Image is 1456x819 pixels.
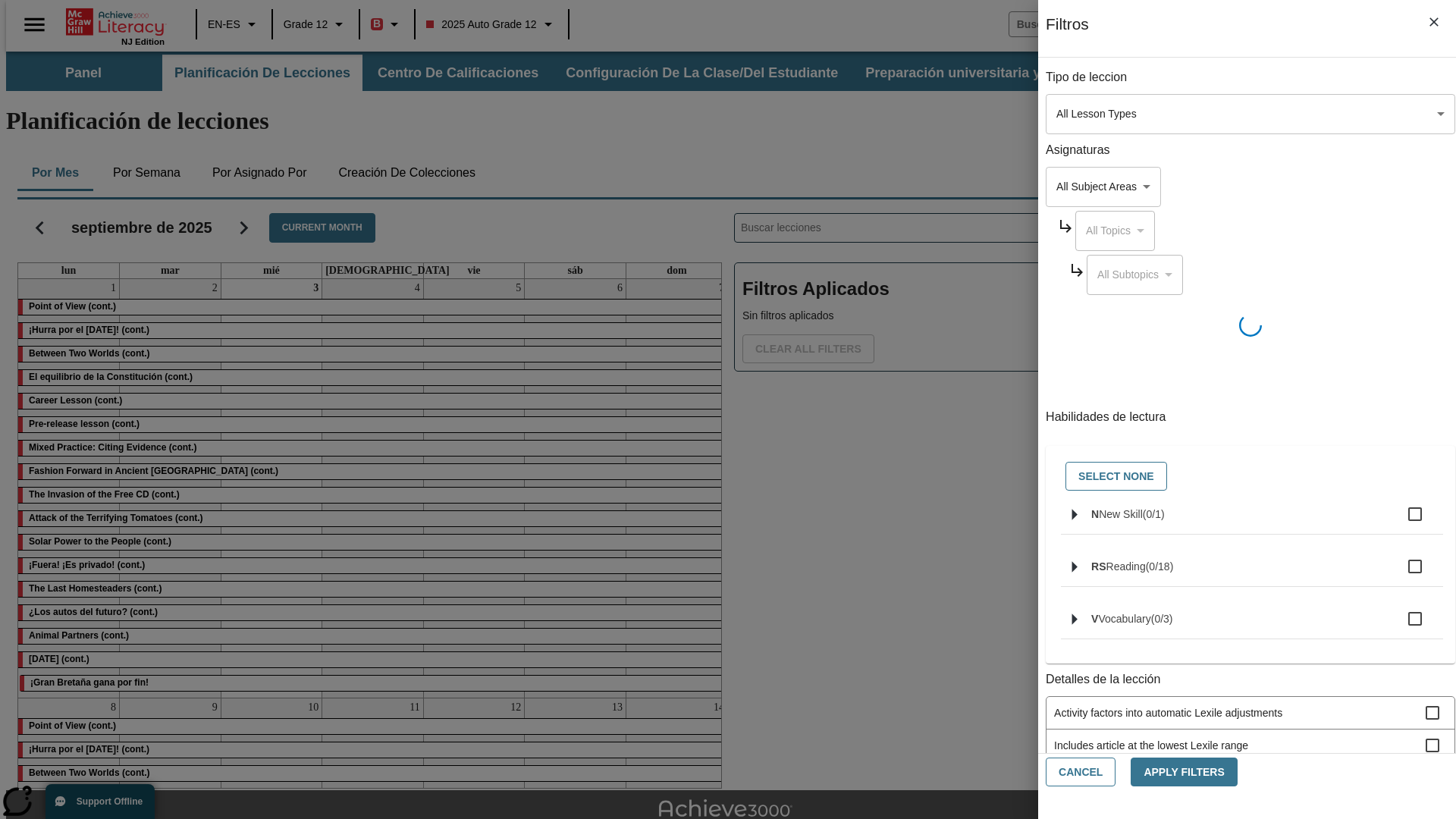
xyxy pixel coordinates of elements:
span: 0 estándares seleccionados/18 estándares en grupo [1146,560,1174,573]
span: RS [1091,560,1106,573]
p: Asignaturas [1046,142,1455,159]
button: Apply Filters [1131,758,1237,787]
span: V [1091,613,1098,625]
div: Includes article at the lowest Lexile range [1046,730,1454,762]
span: Activity factors into automatic Lexile adjustments [1054,705,1426,721]
span: Includes article at the lowest Lexile range [1054,738,1426,754]
h1: Filtros [1046,15,1089,57]
span: New Skill [1099,508,1143,520]
span: Vocabulary [1098,613,1150,625]
div: Seleccione habilidades [1058,458,1443,495]
div: Activity factors into automatic Lexile adjustments [1046,697,1454,730]
button: Cancel [1046,758,1116,787]
div: Seleccione una Asignatura [1046,167,1161,207]
button: Cerrar los filtros del Menú lateral [1418,6,1450,38]
div: Seleccione un tipo de lección [1046,94,1455,134]
p: Habilidades de lectura [1046,409,1455,426]
span: 0 estándares seleccionados/1 estándares en grupo [1143,508,1165,520]
button: Select None [1065,462,1167,491]
span: 0 estándares seleccionados/3 estándares en grupo [1151,613,1173,625]
span: N [1091,508,1099,520]
span: Reading [1106,560,1146,573]
div: Seleccione una Asignatura [1075,211,1155,251]
p: Detalles de la lección [1046,671,1455,689]
div: Seleccione una Asignatura [1087,255,1183,295]
ul: Seleccione habilidades [1061,494,1443,651]
p: Tipo de leccion [1046,69,1455,86]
